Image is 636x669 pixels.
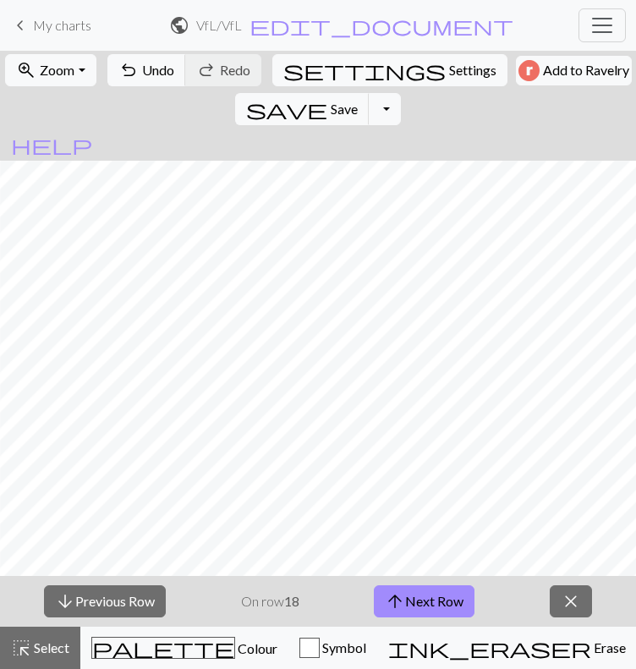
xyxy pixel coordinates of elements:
span: Select [31,639,69,655]
p: On row [241,591,299,611]
span: Colour [235,640,277,656]
span: Settings [449,60,496,80]
span: undo [118,58,139,82]
i: Settings [283,60,446,80]
span: close [561,589,581,613]
span: settings [283,58,446,82]
h2: VfL / VfL [196,17,242,33]
span: Zoom [40,62,74,78]
button: Previous Row [44,585,166,617]
button: Zoom [5,54,96,86]
button: Add to Ravelry [516,56,632,85]
span: edit_document [249,14,513,37]
span: Save [331,101,358,117]
span: zoom_in [16,58,36,82]
a: My charts [10,11,91,40]
span: help [11,133,92,156]
span: Symbol [320,639,366,655]
span: My charts [33,17,91,33]
span: ink_eraser [388,636,591,660]
button: Toggle navigation [578,8,626,42]
span: palette [92,636,234,660]
span: highlight_alt [11,636,31,660]
button: Save [235,93,370,125]
span: Erase [591,639,626,655]
span: Undo [142,62,174,78]
button: Undo [107,54,186,86]
span: Add to Ravelry [543,60,629,81]
span: arrow_upward [385,589,405,613]
span: save [246,97,327,121]
button: Next Row [374,585,474,617]
span: arrow_downward [55,589,75,613]
button: Colour [80,627,288,669]
img: Ravelry [518,60,540,81]
button: SettingsSettings [272,54,507,86]
strong: 18 [284,593,299,609]
span: public [169,14,189,37]
span: keyboard_arrow_left [10,14,30,37]
button: Symbol [288,627,377,669]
